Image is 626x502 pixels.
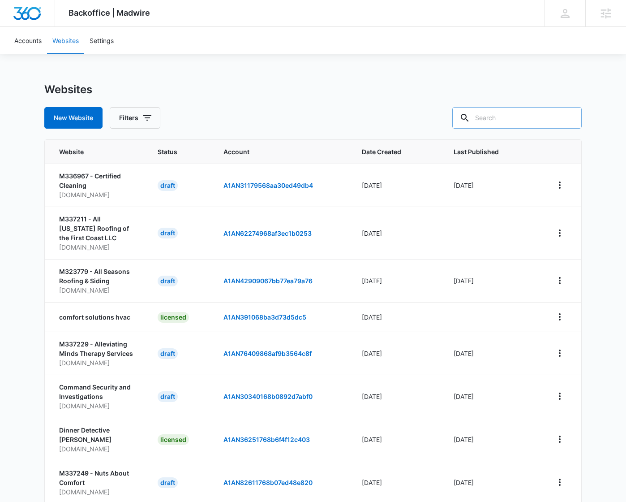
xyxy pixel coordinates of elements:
a: A1AN30340168b0892d7abf0 [223,393,313,400]
div: draft [158,391,178,402]
a: A1AN62274968af3ec1b0253 [223,229,312,237]
div: draft [158,276,178,286]
p: M336967 - Certified Cleaning [59,171,136,190]
a: A1AN42909067bb77ea79a76 [223,277,313,285]
a: A1AN36251768b6f4f12c403 [223,436,310,443]
p: [DOMAIN_NAME] [59,444,136,454]
p: Dinner Detective [PERSON_NAME] [59,425,136,444]
button: View More [553,226,567,240]
span: Website [59,147,123,156]
td: [DATE] [443,332,542,375]
a: Accounts [9,27,47,54]
td: [DATE] [351,332,443,375]
td: [DATE] [351,375,443,418]
h1: Websites [44,83,92,96]
button: New Website [44,107,103,129]
input: Search [452,107,582,129]
button: View More [553,178,567,192]
button: View More [553,432,567,446]
p: [DOMAIN_NAME] [59,487,136,497]
td: [DATE] [351,418,443,461]
span: Last Published [454,147,518,156]
p: Command Security and Investigations [59,382,136,401]
p: M337211 - All [US_STATE] Roofing of the First Coast LLC [59,214,136,242]
a: A1AN391068ba3d73d5dc5 [223,313,306,321]
button: View More [553,389,567,403]
p: [DOMAIN_NAME] [59,190,136,199]
td: [DATE] [351,259,443,302]
p: [DOMAIN_NAME] [59,358,136,368]
p: M323779 - All Seasons Roofing & Siding [59,267,136,286]
div: draft [158,228,178,238]
p: [DOMAIN_NAME] [59,286,136,295]
button: View More [553,346,567,360]
td: [DATE] [443,375,542,418]
div: draft [158,180,178,191]
a: Websites [47,27,84,54]
button: View More [553,273,567,288]
td: [DATE] [443,164,542,207]
a: A1AN76409868af9b3564c8f [223,350,312,357]
div: draft [158,477,178,488]
div: licensed [158,312,189,323]
p: M337229 - Alleviating Minds Therapy Services [59,339,136,358]
td: [DATE] [351,164,443,207]
span: Status [158,147,202,156]
a: A1AN31179568aa30ed49db4 [223,182,313,189]
p: [DOMAIN_NAME] [59,242,136,252]
a: A1AN82611768b07ed48e820 [223,479,313,486]
p: M337249 - Nuts About Comfort [59,468,136,487]
span: Account [223,147,340,156]
p: comfort solutions hvac [59,312,136,322]
button: Filters [110,107,160,129]
p: [DOMAIN_NAME] [59,401,136,411]
span: Backoffice | Madwire [69,8,150,17]
td: [DATE] [443,418,542,461]
div: licensed [158,434,189,445]
td: [DATE] [443,259,542,302]
button: View More [553,475,567,489]
a: Settings [84,27,119,54]
span: Date Created [362,147,419,156]
td: [DATE] [351,207,443,259]
button: View More [553,310,567,324]
td: [DATE] [351,302,443,332]
div: draft [158,348,178,359]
